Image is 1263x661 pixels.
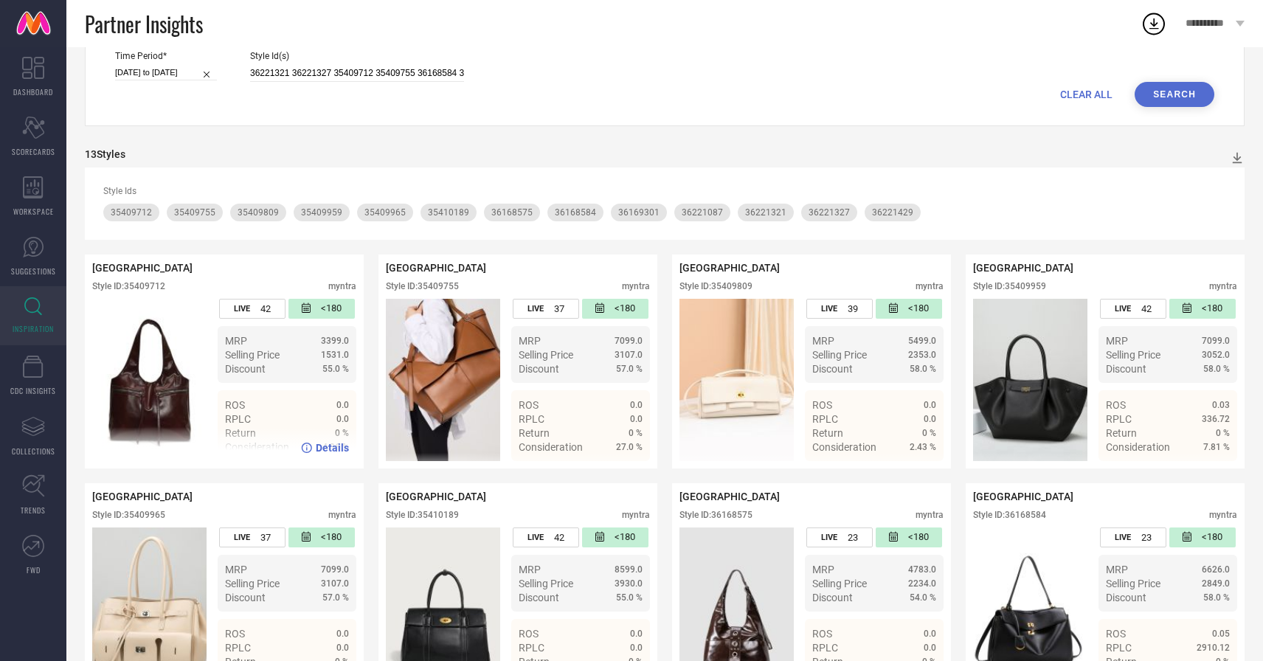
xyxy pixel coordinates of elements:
span: Return [519,427,550,439]
span: Discount [519,592,559,603]
span: 2910.12 [1197,643,1230,653]
span: <180 [1202,531,1222,544]
span: 0.0 [336,629,349,639]
span: 3052.0 [1202,350,1230,360]
span: 0.0 [924,629,936,639]
div: Number of days the style has been live on the platform [219,299,286,319]
span: Discount [812,363,853,375]
span: WORKSPACE [13,206,54,217]
span: Selling Price [519,349,573,361]
span: 0 % [1216,428,1230,438]
span: 0.0 [924,414,936,424]
span: ROS [225,628,245,640]
span: [GEOGRAPHIC_DATA] [386,262,486,274]
div: Number of days since the style was first listed on the platform [876,527,942,547]
span: 36221429 [872,207,913,218]
span: 55.0 % [616,592,643,603]
span: 36221087 [682,207,723,218]
span: RPLC [812,642,838,654]
span: 2849.0 [1202,578,1230,589]
span: 37 [260,532,271,543]
span: COLLECTIONS [12,446,55,457]
span: Selling Price [1106,578,1160,589]
span: 3399.0 [321,336,349,346]
span: Consideration [812,441,876,453]
div: Style ID: 35409712 [92,281,165,291]
span: SUGGESTIONS [11,266,56,277]
span: 0 % [629,428,643,438]
input: Select time period [115,65,217,80]
span: TRENDS [21,505,46,516]
span: INSPIRATION [13,323,54,334]
span: 2.43 % [910,442,936,452]
span: 36221321 [745,207,786,218]
span: Style Id(s) [250,51,464,61]
span: DASHBOARD [13,86,53,97]
span: Selling Price [225,578,280,589]
div: Number of days since the style was first listed on the platform [582,527,648,547]
span: 35409755 [174,207,215,218]
span: ROS [812,399,832,411]
span: RPLC [1106,642,1132,654]
button: Search [1135,82,1214,107]
img: Style preview image [973,299,1087,461]
img: Style preview image [92,299,207,461]
span: Details [1197,468,1230,480]
span: 0.0 [336,414,349,424]
span: 36168575 [491,207,533,218]
div: myntra [1209,281,1237,291]
div: 13 Styles [85,148,125,160]
span: 55.0 % [322,364,349,374]
span: 0.03 [1212,400,1230,410]
span: 35409959 [301,207,342,218]
div: Number of days since the style was first listed on the platform [288,527,355,547]
div: Number of days the style has been live on the platform [806,299,873,319]
div: Number of days the style has been live on the platform [1100,527,1166,547]
span: Partner Insights [85,9,203,39]
div: Click to view image [386,299,500,461]
span: MRP [225,564,247,575]
span: CDC INSIGHTS [10,385,56,396]
span: LIVE [527,304,544,314]
span: 42 [554,532,564,543]
span: RPLC [519,413,544,425]
span: Selling Price [519,578,573,589]
span: Discount [1106,363,1146,375]
span: 23 [1141,532,1152,543]
span: Discount [812,592,853,603]
span: MRP [519,335,541,347]
span: 35409712 [111,207,152,218]
span: FWD [27,564,41,575]
span: <180 [321,531,342,544]
div: myntra [328,510,356,520]
span: 0.0 [336,643,349,653]
span: 57.0 % [616,364,643,374]
span: LIVE [234,533,250,542]
span: 3107.0 [615,350,643,360]
div: Style ID: 35409755 [386,281,459,291]
span: 23 [848,532,858,543]
span: MRP [225,335,247,347]
div: Style ID: 35409965 [92,510,165,520]
a: Details [888,468,936,480]
div: Style ID: 35409809 [679,281,752,291]
span: 54.0 % [910,592,936,603]
div: myntra [328,281,356,291]
span: RPLC [1106,413,1132,425]
span: 0.0 [630,643,643,653]
span: 2353.0 [908,350,936,360]
span: Consideration [1106,441,1170,453]
div: Number of days the style has been live on the platform [513,527,579,547]
div: Number of days since the style was first listed on the platform [1169,527,1236,547]
span: 0.0 [924,400,936,410]
div: Style ID: 36168584 [973,510,1046,520]
div: Style ID: 35409959 [973,281,1046,291]
span: 42 [260,303,271,314]
div: Number of days the style has been live on the platform [1100,299,1166,319]
span: 336.72 [1202,414,1230,424]
span: Discount [1106,592,1146,603]
span: MRP [1106,335,1128,347]
span: ROS [1106,628,1126,640]
input: Enter comma separated style ids e.g. 12345, 67890 [250,65,464,82]
img: Style preview image [386,299,500,461]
